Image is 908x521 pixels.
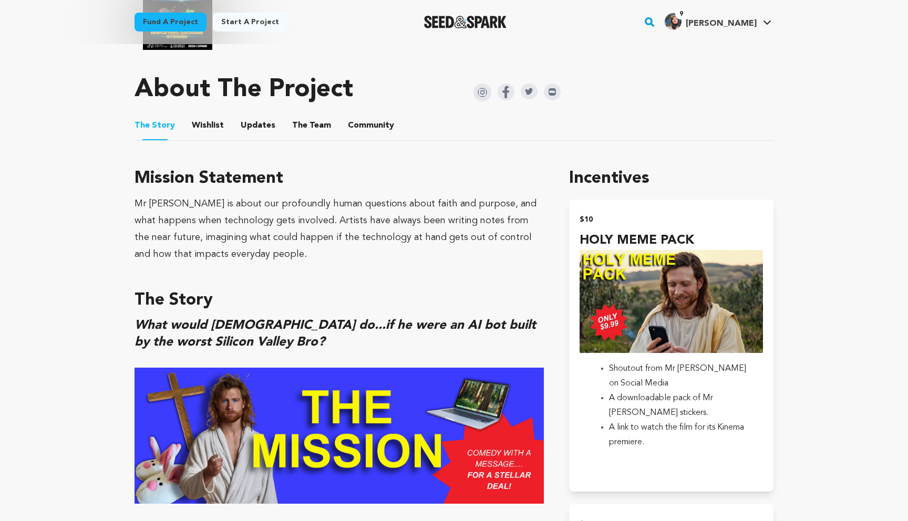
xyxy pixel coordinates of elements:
[135,195,544,263] div: Mr [PERSON_NAME] is about our profoundly human questions about faith and purpose, and what happen...
[569,200,773,492] button: $10 HOLY MEME PACK incentive Shoutout from Mr [PERSON_NAME] on Social MediaA downloadable pack of...
[135,119,150,132] span: The
[241,119,275,132] span: Updates
[580,231,763,250] h4: HOLY MEME PACK
[135,13,207,32] a: Fund a project
[498,84,514,100] img: Seed&Spark Facebook Icon
[609,423,744,446] span: A link to watch the film for its Kinema premiere.
[424,16,507,28] img: Seed&Spark Logo Dark Mode
[544,84,561,100] img: Seed&Spark IMDB Icon
[135,319,536,349] em: What would [DEMOGRAPHIC_DATA] do...if he were an AI bot built by the worst Silicon Valley Bro?
[348,119,394,132] span: Community
[292,119,331,132] span: Team
[569,166,773,191] h1: Incentives
[580,212,763,227] h2: $10
[675,9,687,19] span: 9
[521,84,538,99] img: Seed&Spark Twitter Icon
[663,11,773,30] a: Max S.'s Profile
[609,364,746,388] span: Shoutout from Mr [PERSON_NAME] on Social Media
[135,166,544,191] h3: Mission Statement
[686,19,757,28] span: [PERSON_NAME]
[135,119,175,132] span: Story
[665,13,757,30] div: Max S.'s Profile
[135,368,544,504] img: 1750875515-Mission.jpg
[473,84,491,101] img: Seed&Spark Instagram Icon
[609,394,713,417] span: A downloadable pack of Mr [PERSON_NAME] stickers.
[580,250,763,353] img: incentive
[135,77,353,102] h1: About The Project
[424,16,507,28] a: Seed&Spark Homepage
[135,288,544,313] h3: The Story
[663,11,773,33] span: Max S.'s Profile
[192,119,224,132] span: Wishlist
[292,119,307,132] span: The
[213,13,287,32] a: Start a project
[665,13,682,30] img: Screen%20Shot%202022-06-18%20at%209.32.05%20PM.png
